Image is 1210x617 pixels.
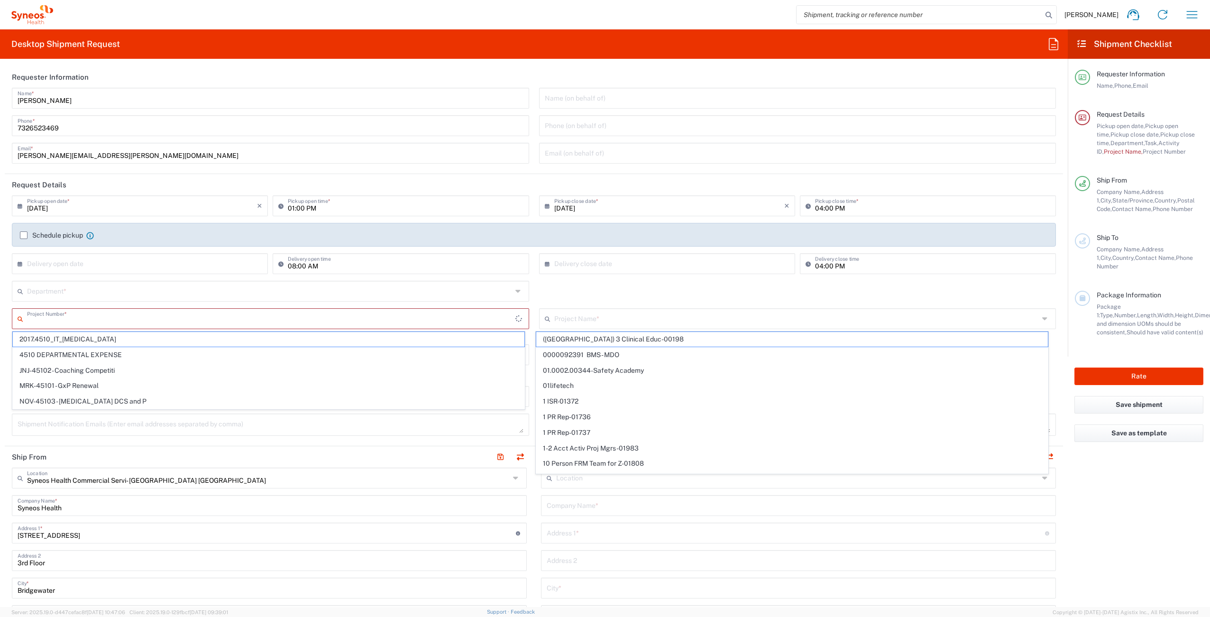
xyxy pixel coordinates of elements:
[12,73,89,82] h2: Requester Information
[13,348,524,362] span: 4510 DEPARTMENTAL EXPENSE
[1097,291,1161,299] span: Package Information
[1100,312,1114,319] span: Type,
[487,609,511,615] a: Support
[1064,10,1118,19] span: [PERSON_NAME]
[1097,303,1121,319] span: Package 1:
[1074,368,1203,385] button: Rate
[1145,139,1158,147] span: Task,
[511,609,535,615] a: Feedback
[13,332,524,347] span: 2017.4510_IT_[MEDICAL_DATA]
[536,378,1048,393] span: 01lifetech
[536,394,1048,409] span: 1 ISR-01372
[536,472,1048,487] span: 10 person rebadge-01344
[87,609,125,615] span: [DATE] 10:47:06
[1097,122,1145,129] span: Pickup open date,
[1104,148,1143,155] span: Project Name,
[129,609,228,615] span: Client: 2025.19.0-129fbcf
[1112,197,1155,204] span: State/Province,
[11,609,125,615] span: Server: 2025.19.0-d447cefac8f
[536,441,1048,456] span: 1-2 Acct Activ Proj Mgrs-01983
[1153,205,1193,212] span: Phone Number
[12,329,529,338] div: This field is required
[1097,188,1141,195] span: Company Name,
[1137,312,1157,319] span: Length,
[784,198,789,213] i: ×
[257,198,262,213] i: ×
[1110,131,1160,138] span: Pickup close date,
[1074,396,1203,414] button: Save shipment
[536,456,1048,471] span: 10 Person FRM Team for Z-01808
[1076,38,1172,50] h2: Shipment Checklist
[1135,254,1176,261] span: Contact Name,
[536,348,1048,362] span: 0000092391 BMS - MDO
[1097,234,1118,241] span: Ship To
[536,332,1048,347] span: ([GEOGRAPHIC_DATA]) 3 Clinical Educ-00198
[11,38,120,50] h2: Desktop Shipment Request
[797,6,1042,24] input: Shipment, tracking or reference number
[1097,176,1127,184] span: Ship From
[1114,82,1133,89] span: Phone,
[536,410,1048,424] span: 1 PR Rep-01736
[1097,70,1165,78] span: Requester Information
[20,231,83,239] label: Schedule pickup
[536,363,1048,378] span: 01.0002.00344-Safety Academy
[1143,148,1186,155] span: Project Number
[1053,608,1199,617] span: Copyright © [DATE]-[DATE] Agistix Inc., All Rights Reserved
[1157,312,1175,319] span: Width,
[1100,254,1112,261] span: City,
[1097,246,1141,253] span: Company Name,
[1112,254,1135,261] span: Country,
[1175,312,1195,319] span: Height,
[190,609,228,615] span: [DATE] 09:39:01
[1112,205,1153,212] span: Contact Name,
[13,378,524,393] span: MRK-45101 - GxP Renewal
[1097,82,1114,89] span: Name,
[1097,111,1145,118] span: Request Details
[13,394,524,409] span: NOV-45103 - [MEDICAL_DATA] DCS and P
[12,452,46,462] h2: Ship From
[12,180,66,190] h2: Request Details
[1127,329,1203,336] span: Should have valid content(s)
[1110,139,1145,147] span: Department,
[13,363,524,378] span: JNJ-45102 - Coaching Competiti
[1074,424,1203,442] button: Save as template
[1114,312,1137,319] span: Number,
[1133,82,1148,89] span: Email
[1100,197,1112,204] span: City,
[536,425,1048,440] span: 1 PR Rep-01737
[1155,197,1177,204] span: Country,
